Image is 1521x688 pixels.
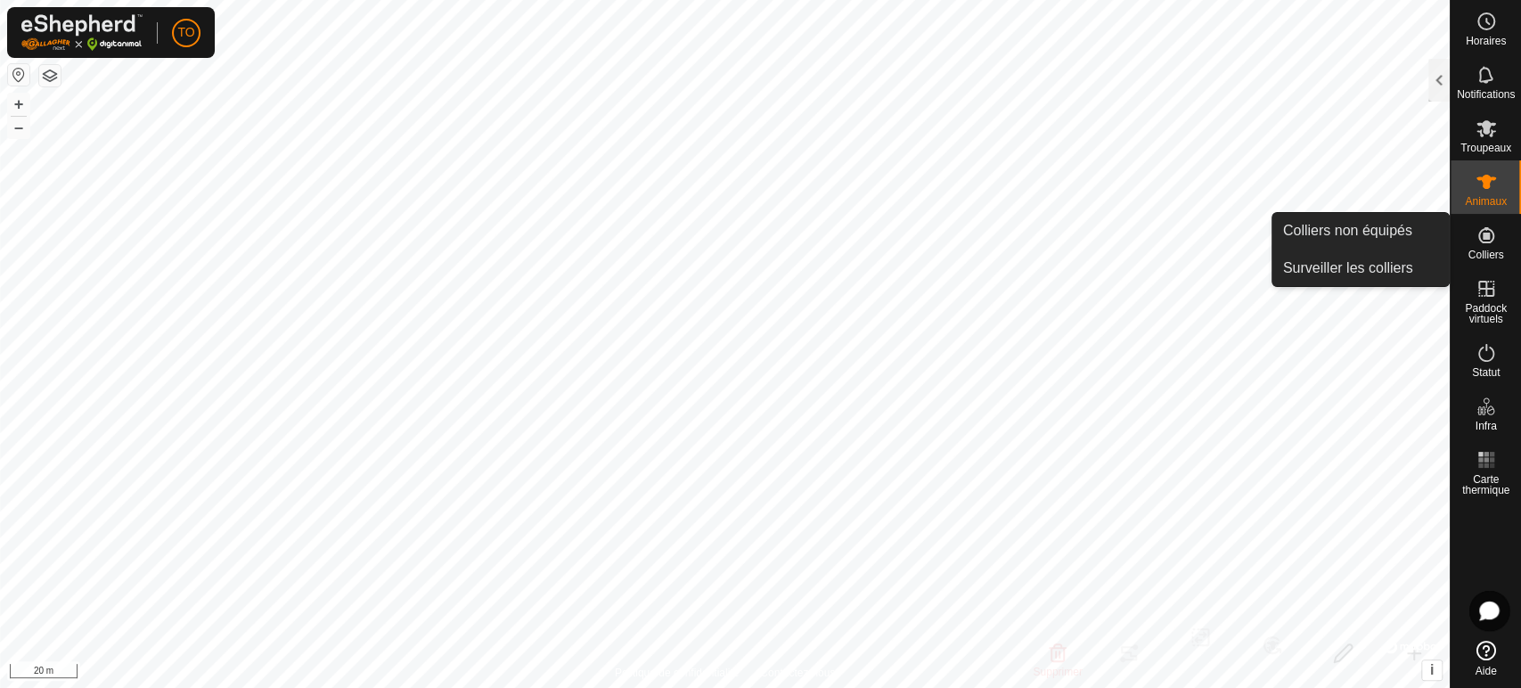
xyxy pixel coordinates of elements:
img: Logo Gallagher [21,14,143,51]
span: Surveiller les colliers [1283,258,1413,279]
span: Statut [1472,367,1500,378]
button: + [8,94,29,115]
button: i [1422,660,1442,680]
span: i [1430,662,1434,677]
span: Notifications [1457,89,1515,100]
a: Contactez-nous [760,665,835,681]
span: Infra [1475,421,1496,431]
span: Animaux [1465,196,1507,207]
button: – [8,117,29,138]
span: Paddock virtuels [1455,303,1517,324]
span: Troupeaux [1460,143,1511,153]
a: Surveiller les colliers [1272,250,1449,286]
a: Politique de confidentialité [615,665,739,681]
span: Colliers non équipés [1283,220,1412,242]
span: Colliers [1468,250,1503,260]
span: Carte thermique [1455,474,1517,496]
a: Colliers non équipés [1272,213,1449,249]
span: TO [177,23,194,42]
button: Couches de carte [39,65,61,86]
a: Aide [1451,634,1521,684]
span: Aide [1475,666,1496,676]
span: Horaires [1466,36,1506,46]
button: Réinitialiser la carte [8,64,29,86]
